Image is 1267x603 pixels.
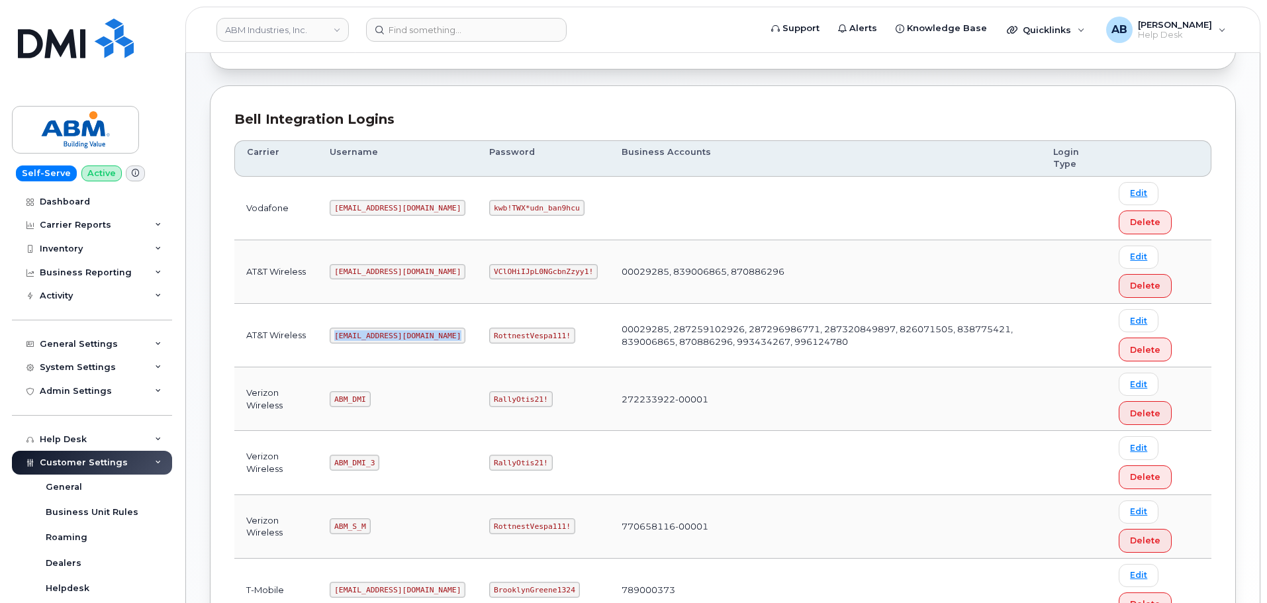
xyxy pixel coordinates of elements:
[489,200,584,216] code: kwb!TWX*udn_ban9hcu
[489,391,552,407] code: RallyOtis21!
[234,495,318,559] td: Verizon Wireless
[762,15,829,42] a: Support
[610,367,1041,431] td: 272233922-00001
[234,431,318,494] td: Verizon Wireless
[1119,274,1172,298] button: Delete
[998,17,1094,43] div: Quicklinks
[1138,19,1212,30] span: [PERSON_NAME]
[1138,30,1212,40] span: Help Desk
[330,200,465,216] code: [EMAIL_ADDRESS][DOMAIN_NAME]
[1119,465,1172,489] button: Delete
[366,18,567,42] input: Find something...
[1119,436,1158,459] a: Edit
[1023,24,1071,35] span: Quicklinks
[216,18,349,42] a: ABM Industries, Inc.
[330,391,370,407] code: ABM_DMI
[489,582,579,598] code: BrooklynGreene1324
[477,140,610,177] th: Password
[1119,338,1172,361] button: Delete
[1119,500,1158,524] a: Edit
[1119,210,1172,234] button: Delete
[1119,529,1172,553] button: Delete
[1130,471,1160,483] span: Delete
[234,304,318,367] td: AT&T Wireless
[1119,309,1158,332] a: Edit
[1119,182,1158,205] a: Edit
[1119,401,1172,425] button: Delete
[234,140,318,177] th: Carrier
[610,140,1041,177] th: Business Accounts
[489,264,598,280] code: VClOHiIJpL0NGcbnZzyy1!
[234,240,318,304] td: AT&T Wireless
[1097,17,1235,43] div: Adam Bake
[318,140,477,177] th: Username
[330,264,465,280] code: [EMAIL_ADDRESS][DOMAIN_NAME]
[330,582,465,598] code: [EMAIL_ADDRESS][DOMAIN_NAME]
[234,177,318,240] td: Vodafone
[886,15,996,42] a: Knowledge Base
[1130,534,1160,547] span: Delete
[1130,407,1160,420] span: Delete
[610,240,1041,304] td: 00029285, 839006865, 870886296
[489,518,575,534] code: RottnestVespa111!
[782,22,820,35] span: Support
[907,22,987,35] span: Knowledge Base
[1119,564,1158,587] a: Edit
[610,304,1041,367] td: 00029285, 287259102926, 287296986771, 287320849897, 826071505, 838775421, 839006865, 870886296, 9...
[1041,140,1107,177] th: Login Type
[330,518,370,534] code: ABM_S_M
[489,455,552,471] code: RallyOtis21!
[330,455,379,471] code: ABM_DMI_3
[330,328,465,344] code: [EMAIL_ADDRESS][DOMAIN_NAME]
[234,110,1211,129] div: Bell Integration Logins
[1119,246,1158,269] a: Edit
[829,15,886,42] a: Alerts
[849,22,877,35] span: Alerts
[1130,216,1160,228] span: Delete
[1130,344,1160,356] span: Delete
[489,328,575,344] code: RottnestVespa111!
[234,367,318,431] td: Verizon Wireless
[1119,373,1158,396] a: Edit
[1111,22,1127,38] span: AB
[610,495,1041,559] td: 770658116-00001
[1130,279,1160,292] span: Delete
